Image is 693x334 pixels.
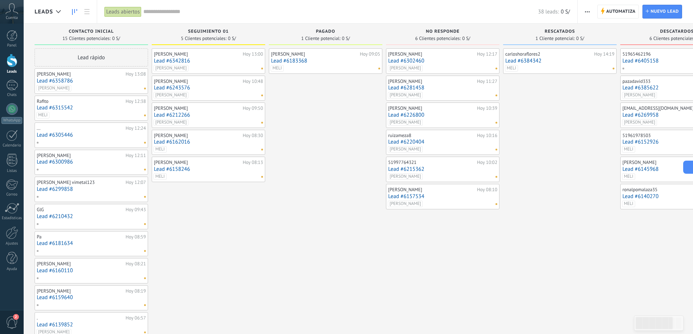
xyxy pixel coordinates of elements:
[126,153,146,158] div: Hoy 12:11
[37,240,146,246] a: Lead #6181634
[360,51,380,57] div: Hoy 09:05
[390,29,496,35] div: NO RESPONDE
[35,48,148,67] div: Lead rápido
[505,51,592,57] div: carloshoraflores2
[126,234,146,240] div: Hoy 08:59
[69,29,114,34] span: Contacto inicial
[622,201,635,207] span: MELI
[144,114,146,116] span: No hay nada asignado
[1,93,23,97] div: Chats
[154,146,167,153] span: MELI
[650,5,679,18] span: Nuevo lead
[535,36,575,41] span: 1 Cliente potencial:
[477,105,497,111] div: Hoy 10:39
[576,36,584,41] span: 0 S/
[154,160,241,165] div: [PERSON_NAME]
[1,43,23,48] div: Panel
[477,79,497,84] div: Hoy 11:27
[622,173,635,180] span: MELI
[144,331,146,333] span: No hay nada asignado
[126,288,146,294] div: Hoy 08:19
[301,36,340,41] span: 1 Cliente potencial:
[505,58,614,64] a: Lead #6384342
[154,51,241,57] div: [PERSON_NAME]
[495,149,497,150] span: No hay nada asignado
[37,234,124,240] div: Pa
[388,173,423,180] span: [PERSON_NAME]
[38,29,144,35] div: Contacto inicial
[37,98,124,104] div: Rafito
[154,173,167,180] span: MELI
[642,5,682,19] a: Nuevo lead
[606,5,636,18] span: Automatiza
[37,125,124,131] div: ...
[388,112,497,118] a: Lead #6226800
[388,85,497,91] a: Lead #6281458
[154,92,188,98] span: [PERSON_NAME]
[154,58,263,64] a: Lead #6342816
[505,65,518,72] span: MELI
[154,133,241,138] div: [PERSON_NAME]
[462,36,470,41] span: 0 S/
[37,159,146,165] a: Lead #6300986
[144,88,146,89] span: No hay nada asignado
[37,267,146,274] a: Lead #6160110
[144,196,146,198] span: No hay nada asignado
[388,133,475,138] div: ruizameza8
[37,105,146,111] a: Lead #6315542
[261,149,263,150] span: No hay nada asignado
[622,119,657,126] span: [PERSON_NAME]
[388,139,497,145] a: Lead #6220404
[561,8,570,15] span: 0 S/
[495,68,497,69] span: No hay nada asignado
[622,92,657,98] span: [PERSON_NAME]
[144,223,146,225] span: No hay nada asignado
[1,169,23,173] div: Listas
[495,203,497,205] span: No hay nada asignado
[271,51,358,57] div: [PERSON_NAME]
[594,51,614,57] div: Hoy 14:19
[126,207,146,213] div: Hoy 09:43
[36,85,71,92] span: [PERSON_NAME]
[388,79,475,84] div: [PERSON_NAME]
[37,322,146,328] a: Lead #6139852
[154,166,263,172] a: Lead #6158246
[388,146,423,153] span: [PERSON_NAME]
[154,85,263,91] a: Lead #6243576
[261,94,263,96] span: No hay nada asignado
[126,315,146,321] div: Hoy 06:57
[6,16,18,20] span: Cuenta
[1,267,23,271] div: Ayuda
[37,153,124,158] div: [PERSON_NAME]
[378,68,380,69] span: No hay nada asignado
[37,213,146,220] a: Lead #6210432
[243,51,263,57] div: Hoy 13:00
[388,160,475,165] div: 51997764321
[477,160,497,165] div: Hoy 10:02
[477,51,497,57] div: Hoy 12:17
[36,112,49,118] span: MELI
[63,36,111,41] span: 15 Clientes potenciales:
[154,139,263,145] a: Lead #6162016
[126,125,146,131] div: Hoy 12:24
[495,122,497,124] span: No hay nada asignado
[144,142,146,144] span: No hay nada asignado
[126,180,146,185] div: Hoy 12:07
[13,314,19,320] span: 2
[154,119,188,126] span: [PERSON_NAME]
[126,98,146,104] div: Hoy 12:38
[35,8,53,15] span: Leads
[37,71,124,77] div: [PERSON_NAME]
[144,250,146,252] span: No hay nada asignado
[271,58,380,64] a: Lead #6183368
[154,65,188,72] span: [PERSON_NAME]
[1,216,23,221] div: Estadísticas
[342,36,350,41] span: 0 S/
[388,92,423,98] span: [PERSON_NAME]
[243,160,263,165] div: Hoy 08:13
[507,29,613,35] div: RESCATADOS
[388,51,475,57] div: [PERSON_NAME]
[261,176,263,178] span: No hay nada asignado
[538,8,559,15] span: 38 leads:
[126,261,146,267] div: Hoy 08:21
